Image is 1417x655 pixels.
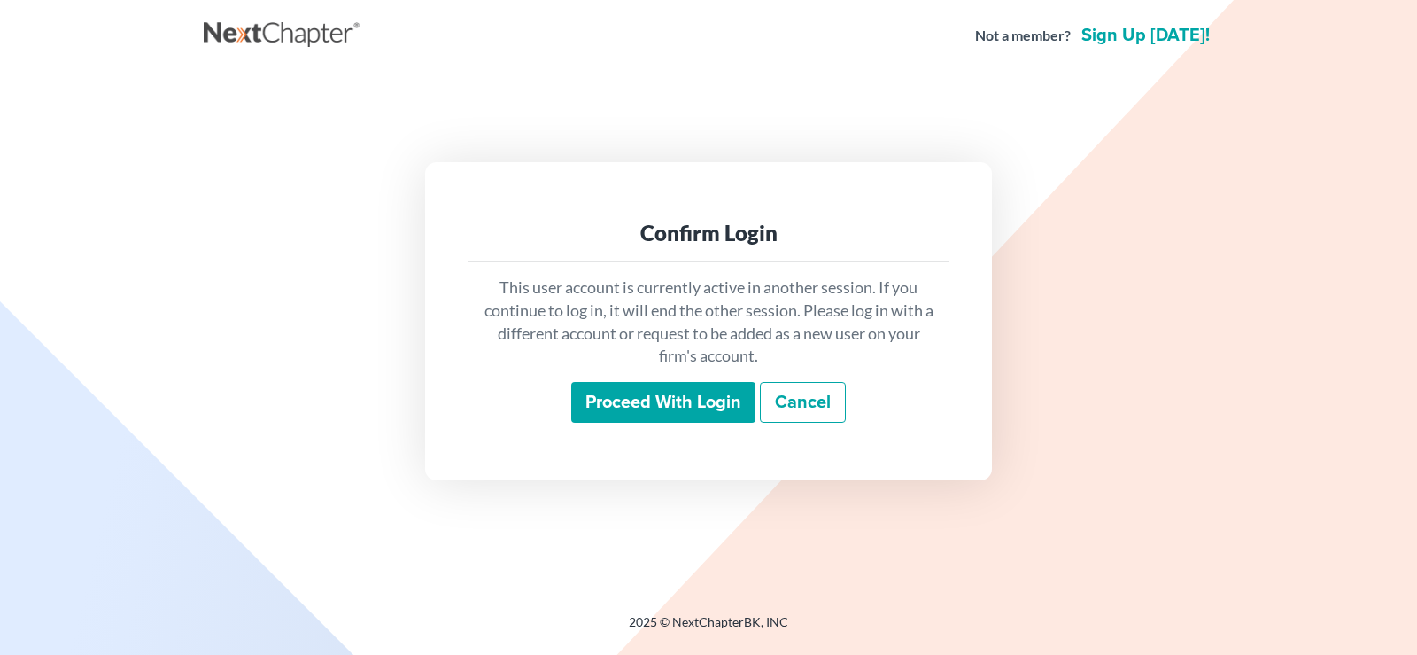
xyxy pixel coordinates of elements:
a: Cancel [760,382,846,423]
p: This user account is currently active in another session. If you continue to log in, it will end ... [482,277,935,368]
a: Sign up [DATE]! [1078,27,1213,44]
div: 2025 © NextChapterBK, INC [204,613,1213,645]
input: Proceed with login [571,382,755,423]
strong: Not a member? [975,26,1071,46]
div: Confirm Login [482,219,935,247]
